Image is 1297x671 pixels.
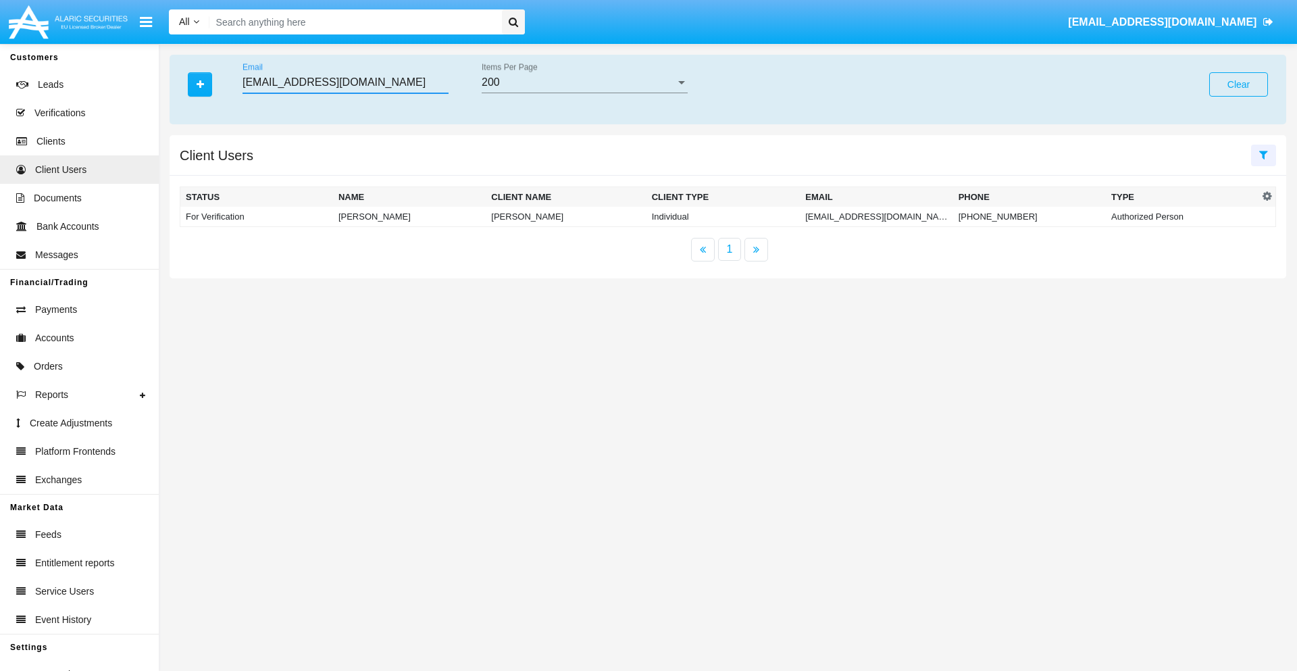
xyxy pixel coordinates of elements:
th: Email [800,187,952,207]
h5: Client Users [180,150,253,161]
th: Phone [953,187,1106,207]
span: Client Users [35,163,86,177]
span: Documents [34,191,82,205]
button: Clear [1209,72,1268,97]
a: All [169,15,209,29]
span: All [179,16,190,27]
span: Entitlement reports [35,556,115,570]
td: For Verification [180,207,333,227]
span: Clients [36,134,66,149]
span: Platform Frontends [35,445,116,459]
span: Feeds [35,528,61,542]
th: Client Type [646,187,800,207]
td: Individual [646,207,800,227]
th: Type [1106,187,1258,207]
span: Leads [38,78,63,92]
span: Create Adjustments [30,416,112,430]
th: Name [333,187,486,207]
span: Accounts [35,331,74,345]
td: [EMAIL_ADDRESS][DOMAIN_NAME] [800,207,952,227]
span: Payments [35,303,77,317]
span: Messages [35,248,78,262]
span: Bank Accounts [36,220,99,234]
nav: paginator [170,238,1286,262]
span: 200 [482,76,500,88]
img: Logo image [7,2,130,42]
th: Client Name [486,187,646,207]
td: [PERSON_NAME] [333,207,486,227]
input: Search [209,9,497,34]
td: [PERSON_NAME] [486,207,646,227]
td: Authorized Person [1106,207,1258,227]
td: [PHONE_NUMBER] [953,207,1106,227]
span: [EMAIL_ADDRESS][DOMAIN_NAME] [1068,16,1256,28]
a: [EMAIL_ADDRESS][DOMAIN_NAME] [1062,3,1280,41]
th: Status [180,187,333,207]
span: Orders [34,359,63,374]
span: Verifications [34,106,85,120]
span: Event History [35,613,91,627]
span: Exchanges [35,473,82,487]
span: Reports [35,388,68,402]
span: Service Users [35,585,94,599]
